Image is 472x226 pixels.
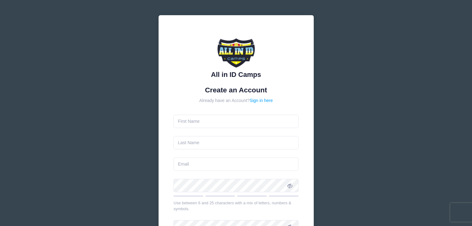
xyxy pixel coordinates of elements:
[173,86,299,94] h1: Create an Account
[173,97,299,104] div: Already have an Account?
[218,30,255,68] img: All in ID Camps
[173,136,299,149] input: Last Name
[173,200,299,212] div: Use between 6 and 25 characters with a mix of letters, numbers & symbols.
[249,98,273,103] a: Sign in here
[173,69,299,80] div: All in ID Camps
[173,115,299,128] input: First Name
[173,157,299,171] input: Email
